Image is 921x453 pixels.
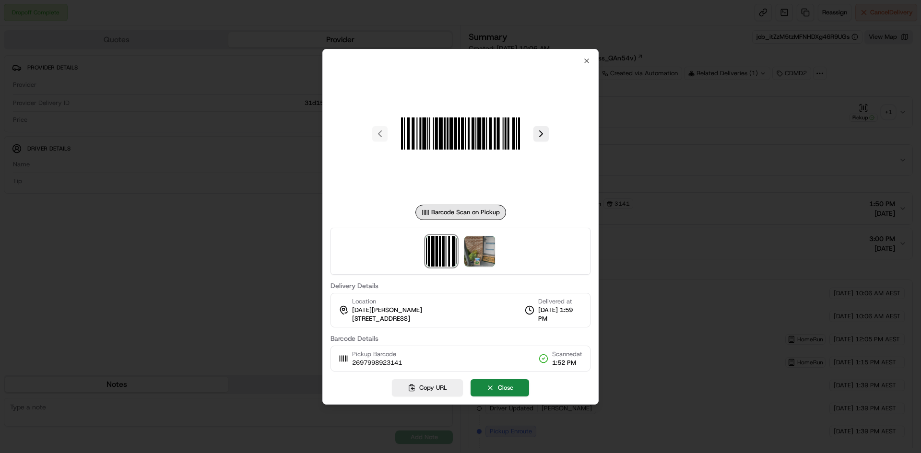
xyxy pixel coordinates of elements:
[391,65,530,203] img: barcode_scan_on_pickup image
[538,306,582,323] span: [DATE] 1:59 PM
[415,205,506,220] div: Barcode Scan on Pickup
[392,379,463,396] button: Copy URL
[471,379,529,396] button: Close
[464,236,495,267] img: photo_proof_of_delivery image
[331,335,590,342] label: Barcode Details
[538,297,582,306] span: Delivered at
[352,297,376,306] span: Location
[331,282,590,289] label: Delivery Details
[552,359,582,367] span: 1:52 PM
[352,306,422,314] span: [DATE][PERSON_NAME]
[352,350,402,359] span: Pickup Barcode
[352,359,402,367] span: 2697998923141
[426,236,457,267] img: barcode_scan_on_pickup image
[352,314,410,323] span: [STREET_ADDRESS]
[552,350,582,359] span: Scanned at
